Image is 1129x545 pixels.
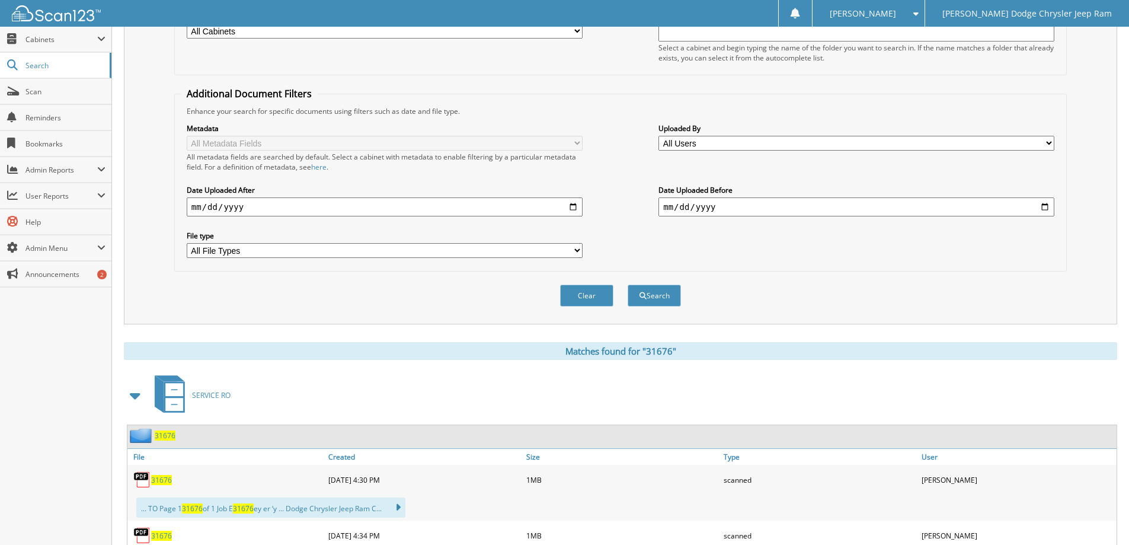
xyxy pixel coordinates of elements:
[133,527,151,544] img: PDF.png
[187,123,583,133] label: Metadata
[151,475,172,485] a: 31676
[919,468,1117,492] div: [PERSON_NAME]
[136,498,405,518] div: ... TO Page 1 of 1 Job E ey er ‘y ... Dodge Chrysler Jeep Ram C...
[658,43,1054,63] div: Select a cabinet and begin typing the name of the folder you want to search in. If the name match...
[187,197,583,216] input: start
[658,197,1054,216] input: end
[658,185,1054,195] label: Date Uploaded Before
[560,285,613,307] button: Clear
[942,10,1112,17] span: [PERSON_NAME] Dodge Chrysler Jeep Ram
[658,123,1054,133] label: Uploaded By
[25,113,105,123] span: Reminders
[325,468,523,492] div: [DATE] 4:30 PM
[148,372,231,419] a: SERVICE RO
[97,270,107,279] div: 2
[25,87,105,97] span: Scan
[25,60,104,71] span: Search
[325,449,523,465] a: Created
[311,162,327,172] a: here
[130,428,155,443] img: folder2.png
[192,390,231,400] span: SERVICE RO
[155,431,175,441] a: 31676
[187,152,583,172] div: All metadata fields are searched by default. Select a cabinet with metadata to enable filtering b...
[12,5,101,21] img: scan123-logo-white.svg
[25,139,105,149] span: Bookmarks
[523,468,721,492] div: 1MB
[523,449,721,465] a: Size
[25,165,97,175] span: Admin Reports
[919,449,1117,465] a: User
[1070,488,1129,545] iframe: Chat Widget
[25,243,97,253] span: Admin Menu
[721,449,919,465] a: Type
[830,10,896,17] span: [PERSON_NAME]
[25,269,105,279] span: Announcements
[721,468,919,492] div: scanned
[25,217,105,227] span: Help
[127,449,325,465] a: File
[628,285,681,307] button: Search
[133,471,151,489] img: PDF.png
[181,87,318,100] legend: Additional Document Filters
[182,503,203,514] span: 31676
[25,191,97,201] span: User Reports
[233,503,254,514] span: 31676
[25,34,97,44] span: Cabinets
[151,531,172,541] a: 31676
[187,185,583,195] label: Date Uploaded After
[124,342,1117,360] div: Matches found for "31676"
[187,231,583,241] label: File type
[181,106,1060,116] div: Enhance your search for specific documents using filters such as date and file type.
